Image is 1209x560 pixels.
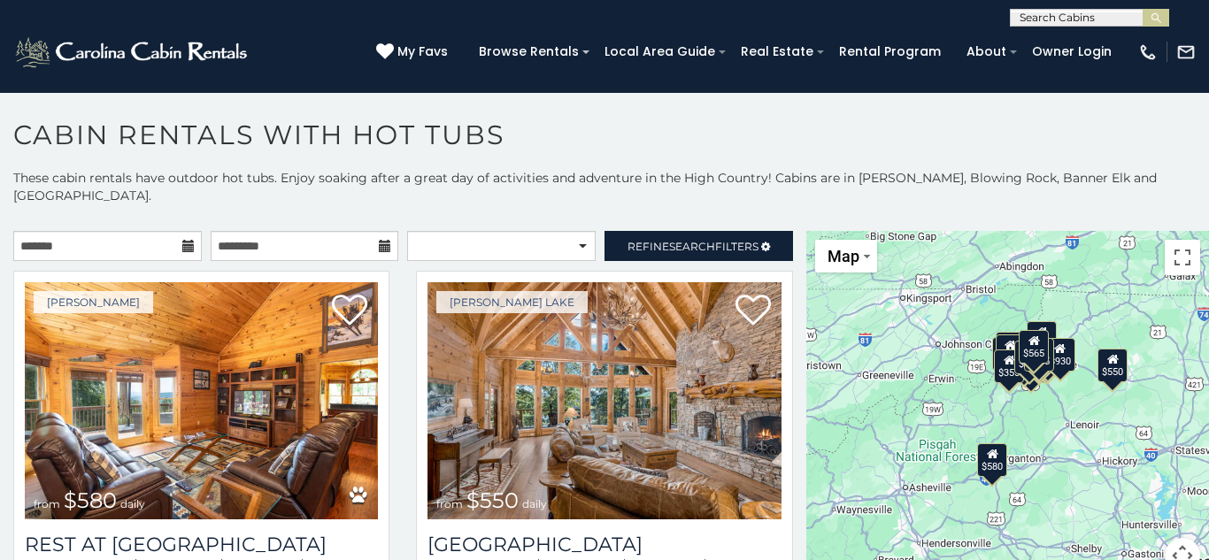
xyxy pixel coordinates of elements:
a: Add to favorites [332,293,367,330]
div: $330 [1010,343,1040,377]
button: Change map style [815,240,877,272]
a: My Favs [376,42,452,62]
span: daily [522,497,547,510]
img: Lake Haven Lodge [427,282,781,519]
div: $375 [1016,349,1046,382]
div: $310 [996,331,1026,364]
a: Rental Program [830,38,950,65]
div: $565 [1019,330,1049,364]
span: My Favs [397,42,448,61]
img: White-1-2.png [13,35,252,70]
div: $395 [1025,338,1055,372]
a: Real Estate [732,38,822,65]
span: Search [669,240,715,253]
button: Toggle fullscreen view [1165,240,1200,275]
span: daily [120,497,145,510]
div: $650 [992,336,1022,370]
a: About [958,38,1015,65]
a: Lake Haven Lodge from $550 daily [427,282,781,519]
span: $550 [466,487,519,513]
a: [PERSON_NAME] Lake [436,291,588,313]
a: Add to favorites [735,293,771,330]
span: $580 [64,487,117,513]
div: $395 [996,334,1026,368]
a: [GEOGRAPHIC_DATA] [427,533,781,556]
span: Map [828,247,859,265]
a: Local Area Guide [596,38,724,65]
div: $355 [995,349,1025,382]
a: Owner Login [1023,38,1120,65]
img: mail-regular-white.png [1176,42,1196,62]
a: Rest at [GEOGRAPHIC_DATA] [25,533,378,556]
a: Browse Rentals [470,38,588,65]
div: $485 [1014,341,1044,374]
img: phone-regular-white.png [1138,42,1158,62]
div: $525 [1028,320,1058,354]
a: RefineSearchFilters [604,231,793,261]
div: $930 [1045,338,1075,372]
div: $550 [1098,348,1128,381]
span: from [436,497,463,510]
h3: Lake Haven Lodge [427,533,781,556]
div: $230 [998,334,1028,367]
div: $695 [1032,341,1062,374]
a: Rest at Mountain Crest from $580 daily [25,282,378,519]
img: Rest at Mountain Crest [25,282,378,519]
div: $580 [978,442,1008,476]
a: [PERSON_NAME] [34,291,153,313]
span: Refine Filters [628,240,759,253]
h3: Rest at Mountain Crest [25,533,378,556]
span: from [34,497,60,510]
